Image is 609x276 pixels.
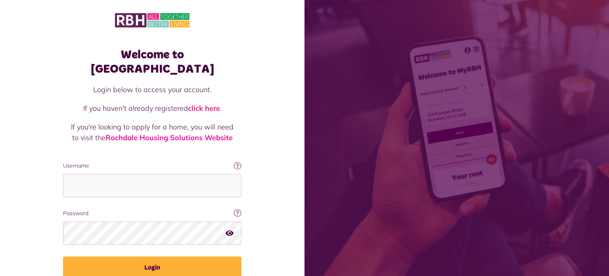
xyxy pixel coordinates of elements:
a: Rochdale Housing Solutions Website [105,133,233,142]
p: Login below to access your account. [71,84,234,95]
h1: Welcome to [GEOGRAPHIC_DATA] [63,48,241,76]
a: click here [188,104,220,113]
p: If you're looking to apply for a home, you will need to visit the [71,122,234,143]
label: Password [63,209,241,218]
p: If you haven't already registered . [71,103,234,114]
img: MyRBH [115,12,190,29]
label: Username [63,162,241,170]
